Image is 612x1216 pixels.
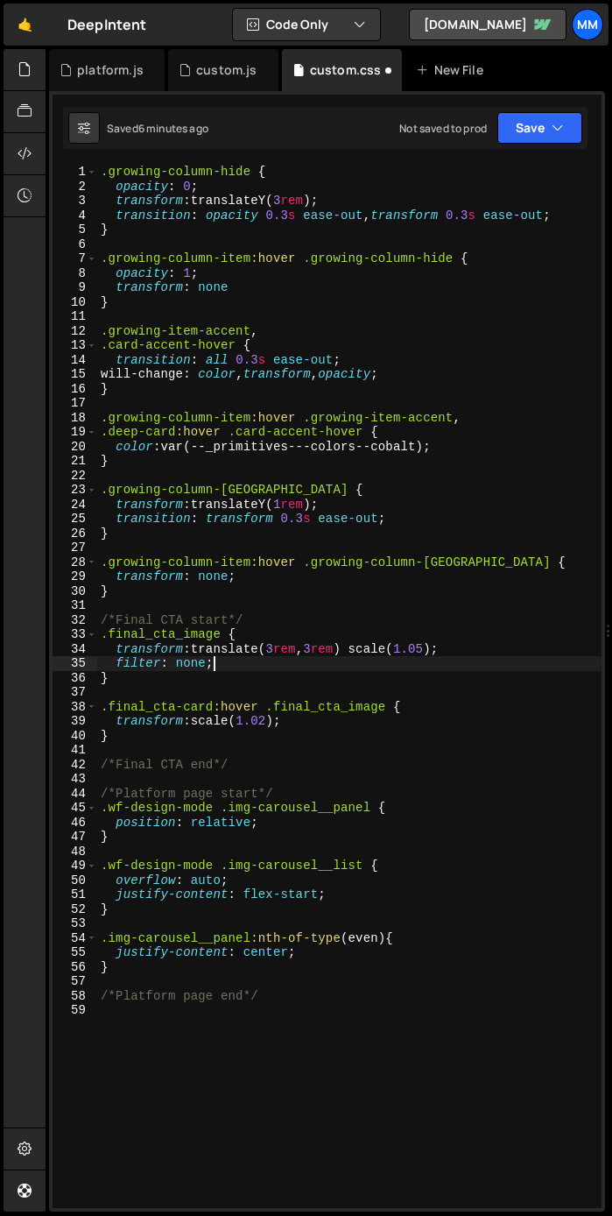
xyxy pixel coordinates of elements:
[53,194,97,209] div: 3
[53,859,97,873] div: 49
[53,584,97,599] div: 30
[53,1003,97,1018] div: 59
[53,613,97,628] div: 32
[53,598,97,613] div: 31
[53,960,97,975] div: 56
[53,714,97,729] div: 39
[53,873,97,888] div: 50
[53,916,97,931] div: 53
[53,656,97,671] div: 35
[53,887,97,902] div: 51
[53,830,97,845] div: 47
[53,527,97,541] div: 26
[53,295,97,310] div: 10
[53,772,97,787] div: 43
[53,627,97,642] div: 33
[53,569,97,584] div: 29
[53,787,97,802] div: 44
[53,816,97,831] div: 46
[399,121,487,136] div: Not saved to prod
[67,14,147,35] div: DeepIntent
[53,396,97,411] div: 17
[53,180,97,194] div: 2
[53,498,97,513] div: 24
[497,112,582,144] button: Save
[53,223,97,237] div: 5
[53,280,97,295] div: 9
[53,367,97,382] div: 15
[53,251,97,266] div: 7
[416,61,489,79] div: New File
[138,121,208,136] div: 6 minutes ago
[107,121,208,136] div: Saved
[53,989,97,1004] div: 58
[53,801,97,816] div: 45
[53,845,97,859] div: 48
[53,483,97,498] div: 23
[53,974,97,989] div: 57
[77,61,144,79] div: platform.js
[53,266,97,281] div: 8
[409,9,566,40] a: [DOMAIN_NAME]
[53,382,97,397] div: 16
[53,945,97,960] div: 55
[4,4,46,46] a: 🤙
[196,61,257,79] div: custom.js
[53,454,97,469] div: 21
[53,729,97,744] div: 40
[53,353,97,368] div: 14
[53,338,97,353] div: 13
[572,9,603,40] a: mm
[53,700,97,715] div: 38
[53,425,97,440] div: 19
[53,671,97,686] div: 36
[53,512,97,527] div: 25
[53,324,97,339] div: 12
[53,685,97,700] div: 37
[53,209,97,223] div: 4
[53,931,97,946] div: 54
[53,165,97,180] div: 1
[53,758,97,773] div: 42
[53,541,97,555] div: 27
[53,642,97,657] div: 34
[233,9,380,40] button: Code Only
[53,743,97,758] div: 41
[53,237,97,252] div: 6
[53,309,97,324] div: 11
[53,440,97,455] div: 20
[53,469,97,484] div: 22
[53,411,97,426] div: 18
[310,61,382,79] div: custom.css
[53,902,97,917] div: 52
[53,555,97,570] div: 28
